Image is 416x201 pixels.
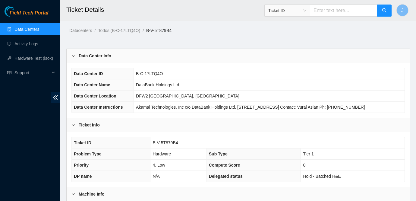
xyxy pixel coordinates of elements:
[153,163,165,168] span: 4. Low
[74,105,123,110] span: Data Center Instructions
[153,152,171,156] span: Hardware
[377,5,392,17] button: search
[310,5,377,17] input: Enter text here...
[396,4,408,16] button: J
[14,56,53,61] a: Hardware Test (isok)
[14,41,38,46] a: Activity Logs
[51,92,60,103] span: double-left
[67,49,410,63] div: Data Center Info
[79,53,111,59] b: Data Center Info
[79,122,100,128] b: Ticket Info
[69,28,92,33] a: Datacenters
[401,7,404,14] span: J
[153,140,178,145] span: B-V-5T879B4
[209,163,240,168] span: Compute Score
[136,82,180,87] span: DataBank Holdings Ltd.
[74,82,110,87] span: Data Center Name
[14,27,39,32] a: Data Centers
[382,8,387,14] span: search
[71,123,75,127] span: right
[74,71,103,76] span: Data Center ID
[10,10,48,16] span: Field Tech Portal
[71,192,75,196] span: right
[7,71,11,75] span: read
[136,71,163,76] span: B-C-17LTQ4O
[268,6,306,15] span: Ticket ID
[5,11,48,19] a: Akamai TechnologiesField Tech Portal
[146,28,172,33] a: B-V-5T879B4
[71,54,75,58] span: right
[67,187,410,201] div: Machine Info
[14,67,50,79] span: Support
[74,140,91,145] span: Ticket ID
[67,118,410,132] div: Ticket Info
[74,163,89,168] span: Priority
[303,152,314,156] span: Tier 1
[74,152,102,156] span: Problem Type
[209,174,243,179] span: Delegated status
[94,28,96,33] span: /
[98,28,140,33] a: Todos (B-C-17LTQ4O)
[303,163,305,168] span: 0
[79,191,105,197] b: Machine Info
[74,174,92,179] span: DP name
[303,174,341,179] span: Hold - Batched H&E
[136,105,365,110] span: Akamai Technologies, Inc c/o DataBank Holdings Ltd. [STREET_ADDRESS] Contact: Vural Aslan Ph: [PH...
[5,6,30,17] img: Akamai Technologies
[136,94,239,98] span: DFW2 [GEOGRAPHIC_DATA], [GEOGRAPHIC_DATA]
[143,28,144,33] span: /
[74,94,116,98] span: Data Center Location
[209,152,228,156] span: Sub Type
[153,174,159,179] span: N/A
